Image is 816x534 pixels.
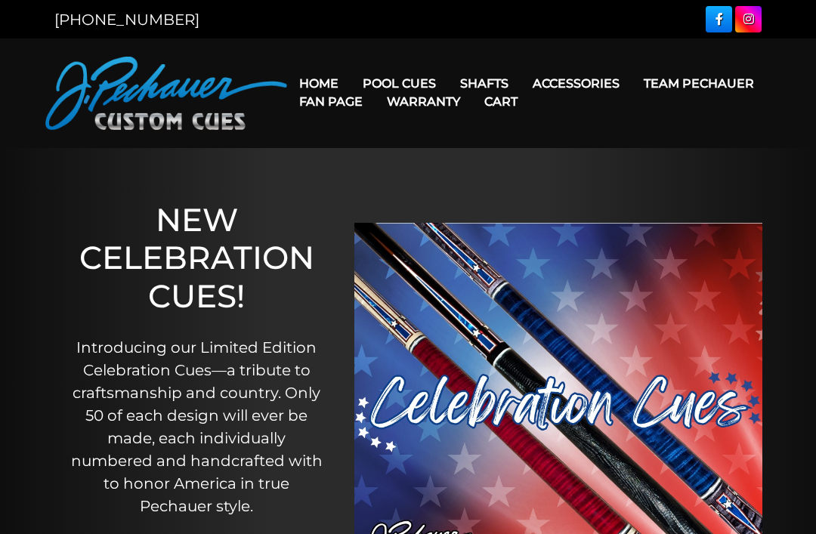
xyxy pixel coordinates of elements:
img: Pechauer Custom Cues [45,57,287,130]
p: Introducing our Limited Edition Celebration Cues—a tribute to craftsmanship and country. Only 50 ... [69,336,324,517]
a: Team Pechauer [632,64,766,103]
a: Fan Page [287,82,375,121]
a: Cart [472,82,530,121]
a: Shafts [448,64,521,103]
a: Pool Cues [351,64,448,103]
a: [PHONE_NUMBER] [54,11,199,29]
a: Home [287,64,351,103]
a: Accessories [521,64,632,103]
a: Warranty [375,82,472,121]
h1: NEW CELEBRATION CUES! [69,201,324,315]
